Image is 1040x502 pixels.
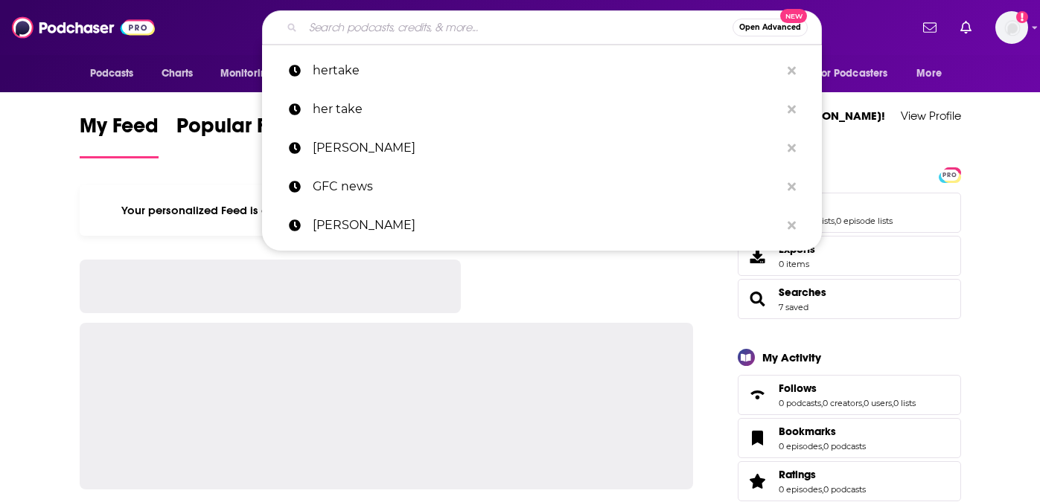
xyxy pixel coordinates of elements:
[80,113,159,147] span: My Feed
[780,9,807,23] span: New
[80,185,694,236] div: Your personalized Feed is curated based on the Podcasts, Creators, Users, and Lists that you Follow.
[262,51,822,90] a: hertake
[995,11,1028,44] button: Show profile menu
[822,484,823,495] span: ,
[262,129,822,167] a: [PERSON_NAME]
[313,90,780,129] p: her take
[739,24,801,31] span: Open Advanced
[220,63,273,84] span: Monitoring
[313,167,780,206] p: GFC news
[906,59,960,88] button: open menu
[738,193,961,233] span: Lists
[313,51,780,90] p: hertake
[779,199,893,213] a: Lists
[313,206,780,245] p: matt morse
[162,63,194,84] span: Charts
[779,382,817,395] span: Follows
[738,375,961,415] span: Follows
[779,382,916,395] a: Follows
[262,90,822,129] a: her take
[779,468,866,481] a: Ratings
[862,398,864,408] span: ,
[779,425,866,438] a: Bookmarks
[12,13,155,42] img: Podchaser - Follow, Share and Rate Podcasts
[152,59,202,88] a: Charts
[779,286,826,299] a: Searches
[313,129,780,167] p: michael savage
[779,425,836,438] span: Bookmarks
[738,418,961,458] span: Bookmarks
[90,63,134,84] span: Podcasts
[779,468,816,481] span: Ratings
[807,59,910,88] button: open menu
[893,398,916,408] a: 0 lists
[738,236,961,276] a: Exports
[779,259,815,269] span: 0 items
[80,59,153,88] button: open menu
[80,113,159,158] a: My Feed
[823,484,866,495] a: 0 podcasts
[779,484,822,495] a: 0 episodes
[954,15,977,40] a: Show notifications dropdown
[916,63,942,84] span: More
[821,398,823,408] span: ,
[901,109,961,123] a: View Profile
[743,245,773,266] span: Exports
[995,11,1028,44] span: Logged in as teisenbe
[1016,11,1028,23] svg: Add a profile image
[779,441,822,451] a: 0 episodes
[892,398,893,408] span: ,
[210,59,293,88] button: open menu
[779,302,808,312] a: 7 saved
[762,350,821,364] div: My Activity
[743,428,773,448] a: Bookmarks
[941,170,959,181] span: PRO
[262,10,822,45] div: Search podcasts, credits, & more...
[779,398,821,408] a: 0 podcasts
[743,471,773,492] a: Ratings
[835,216,836,226] span: ,
[738,279,961,319] span: Searches
[176,113,303,158] a: Popular Feed
[917,15,942,40] a: Show notifications dropdown
[822,441,823,451] span: ,
[817,63,888,84] span: For Podcasters
[743,289,773,309] a: Searches
[733,19,808,36] button: Open AdvancedNew
[995,11,1028,44] img: User Profile
[941,168,959,179] a: PRO
[836,216,893,226] a: 0 episode lists
[738,461,961,501] span: Ratings
[262,167,822,206] a: GFC news
[864,398,892,408] a: 0 users
[743,384,773,405] a: Follows
[823,441,866,451] a: 0 podcasts
[176,113,303,147] span: Popular Feed
[262,206,822,245] a: [PERSON_NAME]
[303,16,733,39] input: Search podcasts, credits, & more...
[823,398,862,408] a: 0 creators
